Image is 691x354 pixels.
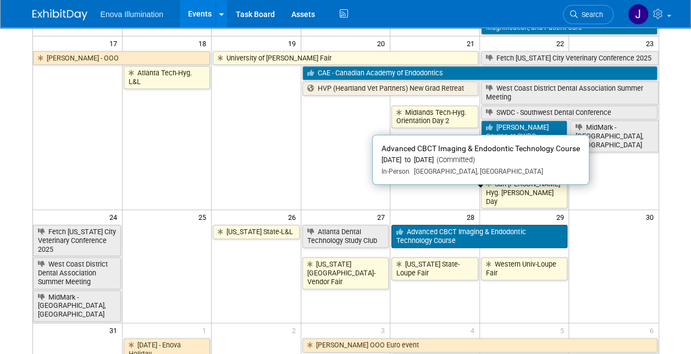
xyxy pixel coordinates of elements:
[33,257,121,289] a: West Coast District Dental Association Summer Meeting
[108,36,122,50] span: 17
[555,210,568,224] span: 29
[213,51,478,65] a: University of [PERSON_NAME] Fair
[382,144,580,153] span: Advanced CBCT Imaging & Endodontic Technology Course
[124,66,211,88] a: Atlanta Tech-Hyg. L&L
[563,5,613,24] a: Search
[481,106,657,120] a: SWDC - Southwest Dental Conference
[481,120,568,143] a: [PERSON_NAME] Course at SWDC
[570,120,658,152] a: MidMark - [GEOGRAPHIC_DATA], [GEOGRAPHIC_DATA]
[382,156,580,165] div: [DATE] to [DATE]
[302,81,478,96] a: HVP (Heartland Vet Partners) New Grad Retreat
[291,323,301,337] span: 2
[434,156,475,164] span: (Committed)
[481,81,659,104] a: West Coast District Dental Association Summer Meeting
[108,210,122,224] span: 24
[649,323,659,337] span: 6
[287,210,301,224] span: 26
[391,225,567,247] a: Advanced CBCT Imaging & Endodontic Technology Course
[197,36,211,50] span: 18
[33,290,121,322] a: MidMark - [GEOGRAPHIC_DATA], [GEOGRAPHIC_DATA]
[391,106,478,128] a: Midlands Tech-Hyg. Orientation Day 2
[481,51,659,65] a: Fetch [US_STATE] City Veterinary Conference 2025
[481,257,568,280] a: Western Univ-Loupe Fair
[466,36,479,50] span: 21
[559,323,568,337] span: 5
[376,36,390,50] span: 20
[302,257,389,289] a: [US_STATE][GEOGRAPHIC_DATA]-Vendor Fair
[302,338,657,352] a: [PERSON_NAME] OOO Euro event
[287,36,301,50] span: 19
[302,66,657,80] a: CAE - Canadian Academy of Endodontics
[481,177,568,208] a: San [PERSON_NAME]-Hyg. [PERSON_NAME] Day
[33,51,211,65] a: [PERSON_NAME] - OOO
[466,210,479,224] span: 28
[645,210,659,224] span: 30
[33,225,121,256] a: Fetch [US_STATE] City Veterinary Conference 2025
[555,36,568,50] span: 22
[108,323,122,337] span: 31
[578,10,603,19] span: Search
[380,323,390,337] span: 3
[197,210,211,224] span: 25
[628,4,649,25] img: JeffD Dyll
[302,225,389,247] a: Atlanta Dental Technology Study Club
[469,323,479,337] span: 4
[376,210,390,224] span: 27
[391,257,478,280] a: [US_STATE] State-Loupe Fair
[101,10,163,19] span: Enova Illumination
[213,225,300,239] a: [US_STATE] State-L&L
[32,9,87,20] img: ExhibitDay
[201,323,211,337] span: 1
[382,168,410,175] span: In-Person
[645,36,659,50] span: 23
[410,168,543,175] span: [GEOGRAPHIC_DATA], [GEOGRAPHIC_DATA]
